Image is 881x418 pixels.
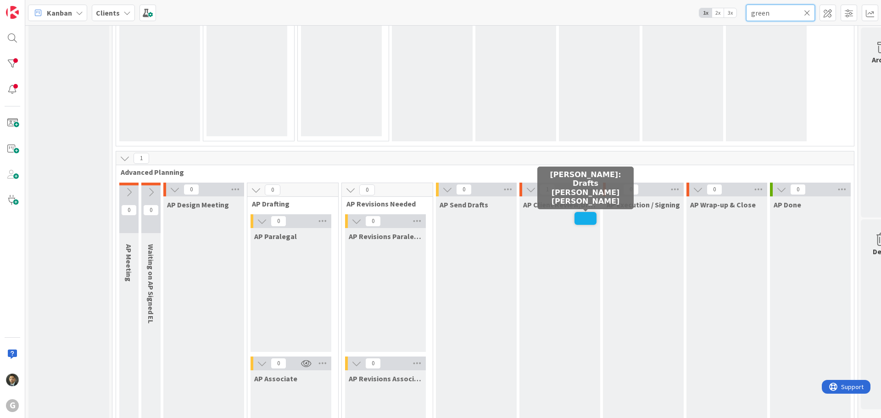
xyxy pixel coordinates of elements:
span: Waiting on AP Signed EL [146,244,156,323]
span: 0 [790,184,806,195]
span: 0 [271,216,286,227]
span: 0 [143,205,159,216]
span: 0 [121,205,137,216]
h5: [PERSON_NAME]: Drafts [PERSON_NAME] [PERSON_NAME] [541,170,630,206]
span: AP Associate [254,374,297,383]
span: Kanban [47,7,72,18]
span: 0 [365,358,381,369]
span: AP Revisions Associate [349,374,422,383]
span: Support [19,1,42,12]
b: Clients [96,8,120,17]
span: AP Design Meeting [167,200,229,209]
span: AP Send Drafts [440,200,488,209]
span: AP Execution / Signing [607,200,680,209]
span: 3x [724,8,736,17]
span: AP Paralegal [254,232,297,241]
div: G [6,399,19,412]
span: AP Client Review/Draft Review Meeting [523,200,597,209]
span: AP Meeting [124,244,134,282]
span: AP Wrap-up & Close [690,200,756,209]
span: AP Revisions Paralegal [349,232,422,241]
span: Advanced Planning [121,167,842,177]
span: 0 [365,216,381,227]
span: 0 [707,184,722,195]
span: AP Revisions Needed [346,199,421,208]
span: AP Done [774,200,801,209]
span: 0 [271,358,286,369]
span: 0 [265,184,280,195]
span: 0 [359,184,375,195]
img: CG [6,373,19,386]
span: 1 [134,153,149,164]
span: 2x [712,8,724,17]
span: 0 [184,184,199,195]
img: Visit kanbanzone.com [6,6,19,19]
input: Quick Filter... [746,5,815,21]
span: 0 [456,184,472,195]
span: AP Drafting [252,199,327,208]
span: 1x [699,8,712,17]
